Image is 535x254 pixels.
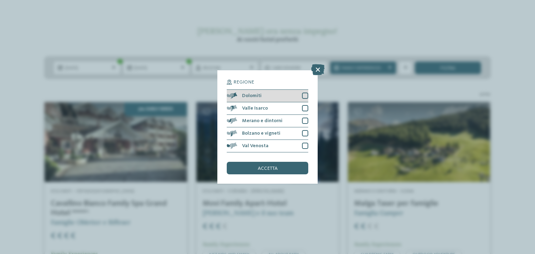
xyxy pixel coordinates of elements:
span: Val Venosta [242,143,269,148]
span: accetta [258,166,278,171]
span: Dolomiti [242,93,262,98]
span: Valle Isarco [242,106,268,111]
span: Bolzano e vigneti [242,131,280,136]
span: Merano e dintorni [242,118,282,123]
span: Regione [233,80,254,85]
